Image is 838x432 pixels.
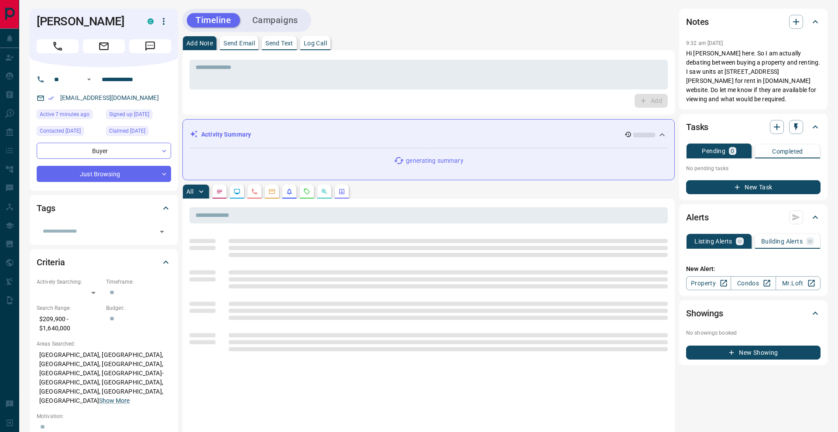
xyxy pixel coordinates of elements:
[106,304,171,312] p: Budget:
[60,94,159,101] a: [EMAIL_ADDRESS][DOMAIN_NAME]
[106,278,171,286] p: Timeframe:
[37,304,102,312] p: Search Range:
[234,188,240,195] svg: Lead Browsing Activity
[156,226,168,238] button: Open
[83,39,125,53] span: Email
[776,276,821,290] a: Mr.Loft
[223,40,255,46] p: Send Email
[702,148,725,154] p: Pending
[40,110,89,119] span: Active 7 minutes ago
[37,110,102,122] div: Wed Oct 15 2025
[265,40,293,46] p: Send Text
[129,39,171,53] span: Message
[216,188,223,195] svg: Notes
[694,238,732,244] p: Listing Alerts
[772,148,803,154] p: Completed
[201,130,251,139] p: Activity Summary
[686,207,821,228] div: Alerts
[286,188,293,195] svg: Listing Alerts
[37,412,171,420] p: Motivation:
[686,346,821,360] button: New Showing
[686,120,708,134] h2: Tasks
[686,15,709,29] h2: Notes
[106,110,171,122] div: Tue Sep 02 2025
[686,162,821,175] p: No pending tasks
[148,18,154,24] div: condos.ca
[686,11,821,32] div: Notes
[686,40,723,46] p: 9:32 am [DATE]
[37,255,65,269] h2: Criteria
[37,252,171,273] div: Criteria
[761,238,803,244] p: Building Alerts
[37,143,171,159] div: Buyer
[686,276,731,290] a: Property
[686,117,821,137] div: Tasks
[37,348,171,408] p: [GEOGRAPHIC_DATA], [GEOGRAPHIC_DATA], [GEOGRAPHIC_DATA], [GEOGRAPHIC_DATA], [GEOGRAPHIC_DATA], [G...
[686,303,821,324] div: Showings
[37,14,134,28] h1: [PERSON_NAME]
[321,188,328,195] svg: Opportunities
[338,188,345,195] svg: Agent Actions
[37,166,171,182] div: Just Browsing
[37,201,55,215] h2: Tags
[37,278,102,286] p: Actively Searching:
[686,306,723,320] h2: Showings
[686,264,821,274] p: New Alert:
[686,210,709,224] h2: Alerts
[190,127,667,143] div: Activity Summary
[48,95,54,101] svg: Email Verified
[84,74,94,85] button: Open
[109,127,145,135] span: Claimed [DATE]
[251,188,258,195] svg: Calls
[686,49,821,104] p: Hi [PERSON_NAME] here. So I am actually debating between buying a property and renting. I saw uni...
[99,396,130,405] button: Show More
[304,40,327,46] p: Log Call
[686,180,821,194] button: New Task
[268,188,275,195] svg: Emails
[37,39,79,53] span: Call
[37,340,171,348] p: Areas Searched:
[731,276,776,290] a: Condos
[406,156,463,165] p: generating summary
[37,312,102,336] p: $209,900 - $1,640,000
[109,110,149,119] span: Signed up [DATE]
[37,198,171,219] div: Tags
[303,188,310,195] svg: Requests
[37,126,102,138] div: Tue Sep 23 2025
[731,148,734,154] p: 0
[186,189,193,195] p: All
[244,13,307,27] button: Campaigns
[40,127,81,135] span: Contacted [DATE]
[686,329,821,337] p: No showings booked
[106,126,171,138] div: Tue Sep 02 2025
[187,13,240,27] button: Timeline
[186,40,213,46] p: Add Note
